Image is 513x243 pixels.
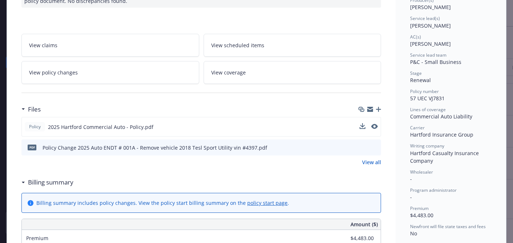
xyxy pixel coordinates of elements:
[211,69,246,76] span: View coverage
[362,158,381,166] a: View all
[204,34,381,57] a: View scheduled items
[410,143,444,149] span: Writing company
[410,77,431,84] span: Renewal
[21,178,73,187] div: Billing summary
[410,70,422,76] span: Stage
[48,123,153,131] span: 2025 Hartford Commercial Auto - Policy.pdf
[410,194,412,201] span: -
[28,123,42,130] span: Policy
[29,69,78,76] span: View policy changes
[247,199,288,206] a: policy start page
[410,113,492,120] div: Commercial Auto Liability
[360,123,365,131] button: download file
[410,230,417,237] span: No
[350,220,378,228] span: Amount ($)
[28,105,41,114] h3: Files
[410,205,429,211] span: Premium
[410,34,421,40] span: AC(s)
[36,199,289,207] div: Billing summary includes policy changes. View the policy start billing summary on the .
[410,150,480,164] span: Hartford Casualty Insurance Company
[410,187,457,193] span: Program administrator
[410,40,451,47] span: [PERSON_NAME]
[410,125,425,131] span: Carrier
[410,106,446,113] span: Lines of coverage
[372,144,378,151] button: preview file
[410,169,433,175] span: Wholesaler
[29,41,57,49] span: View claims
[410,88,439,94] span: Policy number
[26,235,48,242] span: Premium
[21,34,199,57] a: View claims
[410,22,451,29] span: [PERSON_NAME]
[410,212,433,219] span: $4,483.00
[410,223,486,230] span: Newfront will file state taxes and fees
[21,61,199,84] a: View policy changes
[410,175,412,182] span: -
[360,144,366,151] button: download file
[410,15,440,21] span: Service lead(s)
[28,178,73,187] h3: Billing summary
[410,52,446,58] span: Service lead team
[410,95,445,102] span: 57 UEC VJ7831
[410,4,451,11] span: [PERSON_NAME]
[371,124,378,129] button: preview file
[410,131,473,138] span: Hartford Insurance Group
[21,105,41,114] div: Files
[211,41,264,49] span: View scheduled items
[371,123,378,131] button: preview file
[204,61,381,84] a: View coverage
[360,123,365,129] button: download file
[410,58,461,65] span: P&C - Small Business
[43,144,267,151] div: Policy Change 2025 Auto ENDT # 001A - Remove vehicle 2018 Tesl Sport Utility vin #4397.pdf
[28,145,36,150] span: pdf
